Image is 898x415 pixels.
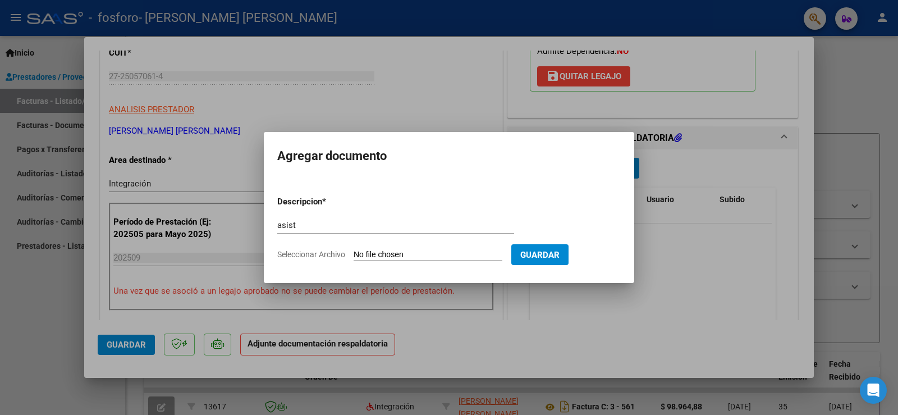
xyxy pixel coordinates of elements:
[277,250,345,259] span: Seleccionar Archivo
[277,145,621,167] h2: Agregar documento
[520,250,560,260] span: Guardar
[860,377,887,404] div: Open Intercom Messenger
[511,244,569,265] button: Guardar
[277,195,381,208] p: Descripcion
